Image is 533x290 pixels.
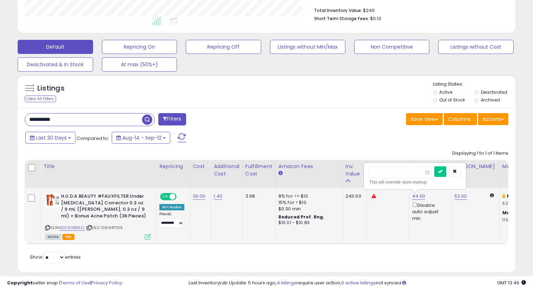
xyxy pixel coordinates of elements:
[245,193,270,199] div: 3.68
[278,163,339,170] div: Amazon Fees
[45,234,61,240] span: All listings currently available for purchase on Amazon
[158,113,186,125] button: Filters
[112,132,170,144] button: Aug-14 - Sep-12
[193,193,206,200] a: 30.00
[454,163,496,170] div: [PERSON_NAME]
[278,193,337,199] div: 8% for <= $10
[159,204,184,210] div: Win BuyBox
[478,113,508,125] button: Actions
[161,194,170,200] span: ON
[159,163,187,170] div: Repricing
[502,209,515,216] b: Max:
[159,212,184,228] div: Preset:
[102,57,177,72] button: At max (50%+)
[45,193,59,207] img: 418WHlm03FL._SL40_.jpg
[481,89,507,95] label: Deactivated
[7,280,122,286] div: seller snap | |
[62,234,74,240] span: FBA
[507,193,517,199] b: Min:
[186,40,261,54] button: Repricing Off
[439,97,465,103] label: Out of Stock
[314,7,362,13] b: Total Inventory Value:
[412,201,446,222] div: Disable auto adjust min
[25,95,56,102] div: Clear All Filters
[433,81,516,88] p: Listing States:
[278,206,337,212] div: $0.30 min
[354,40,430,54] button: Non Competitive
[37,84,65,93] h5: Listings
[345,193,361,199] div: 240.00
[86,225,123,230] span: | SKU: 1069417515
[448,116,471,123] span: Columns
[76,135,109,142] span: Compared to:
[406,113,443,125] button: Save View
[278,170,283,177] small: Amazon Fees.
[60,279,90,286] a: Terms of Use
[45,193,151,239] div: ASIN:
[36,134,67,141] span: Last 30 Days
[91,279,122,286] a: Privacy Policy
[481,97,500,103] label: Archived
[18,40,93,54] button: Default
[43,163,153,170] div: Title
[245,163,272,178] div: Fulfillment Cost
[214,193,222,200] a: 1.40
[122,134,161,141] span: Aug-14 - Sep-12
[214,163,239,178] div: Additional Cost
[370,15,381,22] span: $0.13
[193,163,208,170] div: Cost
[345,163,364,178] div: Inv. value
[25,132,75,144] button: Last 30 Days
[454,193,467,200] a: 52.00
[439,89,452,95] label: Active
[497,279,526,286] span: 2025-10-13 13:46 GMT
[30,254,81,260] span: Show: entries
[452,150,508,157] div: Displaying 1 to 1 of 1 items
[369,179,461,186] div: This will override store markup
[102,40,177,54] button: Repricing On
[278,220,337,226] div: $10.01 - $10.83
[189,280,526,286] div: Last InventoryLab Update: 5 hours ago, require user action, not synced.
[444,113,477,125] button: Columns
[7,279,33,286] strong: Copyright
[278,199,337,206] div: 15% for > $10
[412,193,425,200] a: 44.00
[278,214,325,220] b: Reduced Prof. Rng.
[176,194,187,200] span: OFF
[18,57,93,72] button: Deactivated & In Stock
[60,225,85,231] a: B0D83B8R2L
[314,16,369,21] b: Short Term Storage Fees:
[277,279,296,286] a: 4 listings
[438,40,514,54] button: Listings without Cost
[270,40,345,54] button: Listings without Min/Max
[341,279,376,286] a: 6 active listings
[314,6,503,14] li: $240
[61,193,147,221] b: H.U.D.A BEAUTY #FAUXFILTER Under [MEDICAL_DATA] Corrector 0.3 oz / 9 mL ([PERSON_NAME], 0.3 oz / ...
